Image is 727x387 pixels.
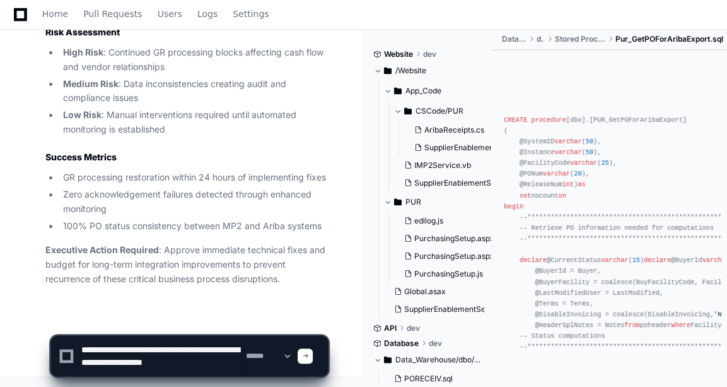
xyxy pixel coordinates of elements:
li: GR processing restoration within 24 hours of implementing fixes [59,170,328,185]
span: varchar [570,159,597,167]
span: Database [501,34,526,44]
button: SupplierEnablementService.asmx [389,301,485,318]
span: 25 [601,159,608,167]
button: PurchasingSetup.aspx.vb [399,247,495,265]
span: AribaReceipts.cs [424,125,484,135]
button: edilog.js [399,212,495,230]
li: Zero acknowledgement failures detected through enhanced monitoring [59,188,328,217]
strong: Success Metrics [45,152,117,162]
span: Website [384,49,413,59]
li: : Continued GR processing blocks affecting cash flow and vendor relationships [59,45,328,74]
span: SupplierEnablementService.asmx [404,304,525,314]
strong: Executive Action Required [45,244,159,255]
strong: Low Risk [63,109,102,120]
span: Users [158,10,182,18]
span: int [562,181,574,188]
li: 100% PO status consistency between MP2 and Ariba systems [59,219,328,234]
button: App_Code [384,81,492,101]
span: dbo [537,34,545,44]
button: AribaReceipts.cs [409,121,505,139]
svg: Directory [384,63,392,78]
p: : Approve immediate technical fixes and budget for long-term integration improvements to prevent ... [45,243,328,286]
span: IMP2Service.vb [414,160,471,170]
span: varchar [554,148,581,156]
strong: Risk Assessment [45,27,120,37]
button: Global.asax [389,283,485,301]
span: varchar [554,137,581,145]
button: CSCode/PUR [394,101,503,121]
span: Pur_GetPOForAribaExport.sql [615,34,723,44]
span: 'N' [714,310,725,318]
span: PurchasingSetup.aspx.vb [414,251,505,261]
span: varchar [543,170,570,177]
span: CREATE [504,116,527,123]
span: declare [520,256,547,264]
span: PurchasingSetup.aspx [414,234,494,244]
button: SupplierEnablement.cs [409,139,505,157]
span: edilog.js [414,216,443,226]
li: : Data inconsistencies creating audit and compliance issues [59,77,328,106]
span: varchar [601,256,628,264]
span: PurchasingSetup.js [414,269,483,279]
span: Global.asax [404,287,446,297]
span: dev [423,49,436,59]
span: 50 [586,137,593,145]
span: 20 [574,170,581,177]
svg: Directory [394,83,402,98]
button: SupplierEnablementService.vb [399,174,495,192]
span: Stored Procedures [554,34,605,44]
strong: High Risk [63,47,103,57]
span: /Website [395,66,426,76]
button: PurchasingSetup.js [399,265,495,283]
span: set [520,191,531,199]
span: -- Retrieve PO information needed for computations [520,223,714,231]
button: PUR [384,192,492,212]
button: IMP2Service.vb [399,157,495,174]
strong: Medium Risk [63,78,119,89]
span: 15 [632,256,640,264]
svg: Directory [394,194,402,210]
span: procedure [531,116,566,123]
button: /Website [374,61,482,81]
span: Logs [197,10,218,18]
span: Pull Requests [83,10,142,18]
span: Home [42,10,68,18]
span: PUR [405,197,421,207]
span: 50 [586,148,593,156]
span: App_Code [405,86,441,96]
span: SupplierEnablementService.vb [414,178,525,188]
span: on [559,191,566,199]
span: begin [504,202,523,210]
svg: Directory [404,104,412,119]
li: : Manual interventions required until automated monitoring is established [59,108,328,137]
span: SupplierEnablement.cs [424,143,506,153]
button: PurchasingSetup.aspx [399,230,495,247]
span: CSCode/PUR [416,106,463,116]
span: as [578,181,585,188]
span: declare [644,256,671,264]
span: Settings [233,10,269,18]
